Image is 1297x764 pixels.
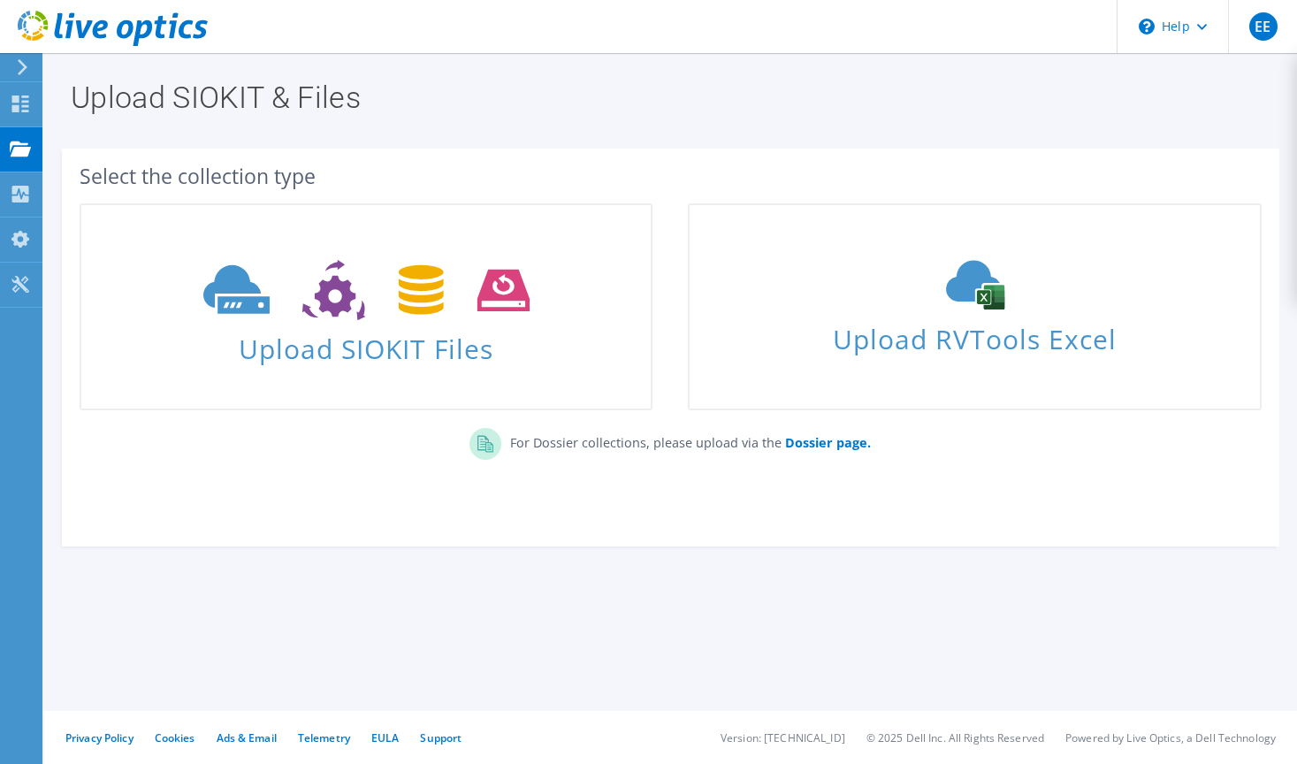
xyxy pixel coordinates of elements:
[420,730,462,745] a: Support
[501,428,871,453] p: For Dossier collections, please upload via the
[71,82,1262,112] h1: Upload SIOKIT & Files
[155,730,195,745] a: Cookies
[690,316,1259,354] span: Upload RVTools Excel
[81,325,651,363] span: Upload SIOKIT Files
[785,434,871,451] b: Dossier page.
[65,730,134,745] a: Privacy Policy
[688,203,1261,410] a: Upload RVTools Excel
[80,166,1262,186] div: Select the collection type
[217,730,277,745] a: Ads & Email
[371,730,399,745] a: EULA
[80,203,652,410] a: Upload SIOKIT Files
[1249,12,1278,41] span: EE
[1065,730,1276,745] li: Powered by Live Optics, a Dell Technology
[298,730,350,745] a: Telemetry
[721,730,845,745] li: Version: [TECHNICAL_ID]
[866,730,1044,745] li: © 2025 Dell Inc. All Rights Reserved
[1139,19,1155,34] svg: \n
[782,434,871,451] a: Dossier page.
